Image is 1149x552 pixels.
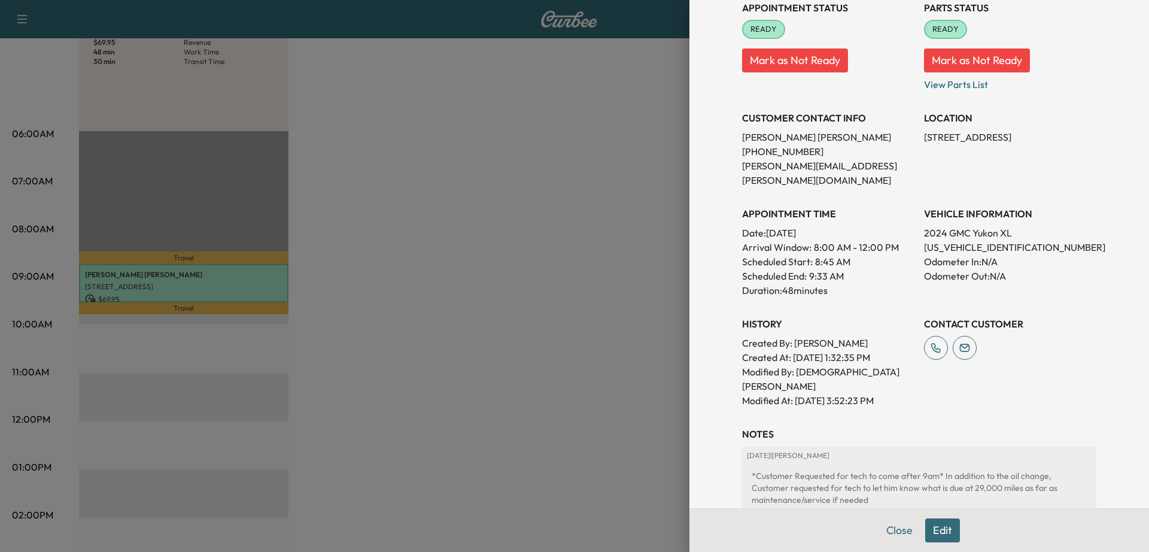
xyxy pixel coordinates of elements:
p: Duration: 48 minutes [742,283,914,298]
button: Mark as Not Ready [742,48,848,72]
p: Created At : [DATE] 1:32:35 PM [742,350,914,365]
p: 8:45 AM [815,254,850,269]
span: 8:00 AM - 12:00 PM [814,240,899,254]
p: Arrival Window: [742,240,914,254]
p: Scheduled Start: [742,254,813,269]
p: [DATE] | [PERSON_NAME] [747,451,1092,460]
h3: CUSTOMER CONTACT INFO [742,111,914,125]
p: Modified By : [DEMOGRAPHIC_DATA][PERSON_NAME] [742,365,914,393]
h3: CONTACT CUSTOMER [924,317,1096,331]
h3: LOCATION [924,111,1096,125]
span: READY [925,23,966,35]
p: [PERSON_NAME] [PERSON_NAME] [742,130,914,144]
p: Modified At : [DATE] 3:52:23 PM [742,393,914,408]
p: Date: [DATE] [742,226,914,240]
button: Close [879,518,920,542]
p: Scheduled End: [742,269,807,283]
p: [PERSON_NAME][EMAIL_ADDRESS][PERSON_NAME][DOMAIN_NAME] [742,159,914,187]
p: [STREET_ADDRESS] [924,130,1096,144]
p: [US_VEHICLE_IDENTIFICATION_NUMBER] [924,240,1096,254]
h3: Appointment Status [742,1,914,15]
h3: History [742,317,914,331]
p: Odometer In: N/A [924,254,1096,269]
p: 9:33 AM [809,269,844,283]
div: *Customer Requested for tech to come after 9am* In addition to the oil change, Customer requested... [747,465,1092,511]
p: 2024 GMC Yukon XL [924,226,1096,240]
p: Created By : [PERSON_NAME] [742,336,914,350]
p: View Parts List [924,72,1096,92]
h3: VEHICLE INFORMATION [924,207,1096,221]
button: Edit [925,518,960,542]
span: READY [743,23,784,35]
button: Mark as Not Ready [924,48,1030,72]
p: Odometer Out: N/A [924,269,1096,283]
h3: NOTES [742,427,1096,441]
p: [PHONE_NUMBER] [742,144,914,159]
h3: APPOINTMENT TIME [742,207,914,221]
h3: Parts Status [924,1,1096,15]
